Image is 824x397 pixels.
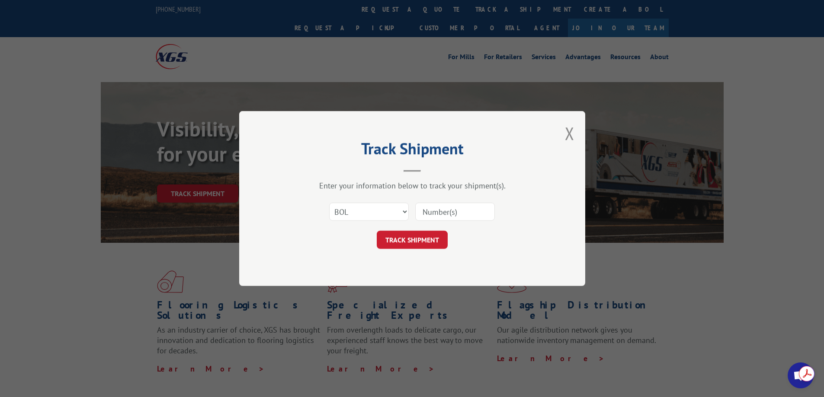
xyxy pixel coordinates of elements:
button: TRACK SHIPMENT [377,231,448,249]
h2: Track Shipment [282,143,542,159]
input: Number(s) [415,203,495,221]
div: Open chat [788,362,814,388]
button: Close modal [565,122,574,145]
div: Enter your information below to track your shipment(s). [282,181,542,191]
